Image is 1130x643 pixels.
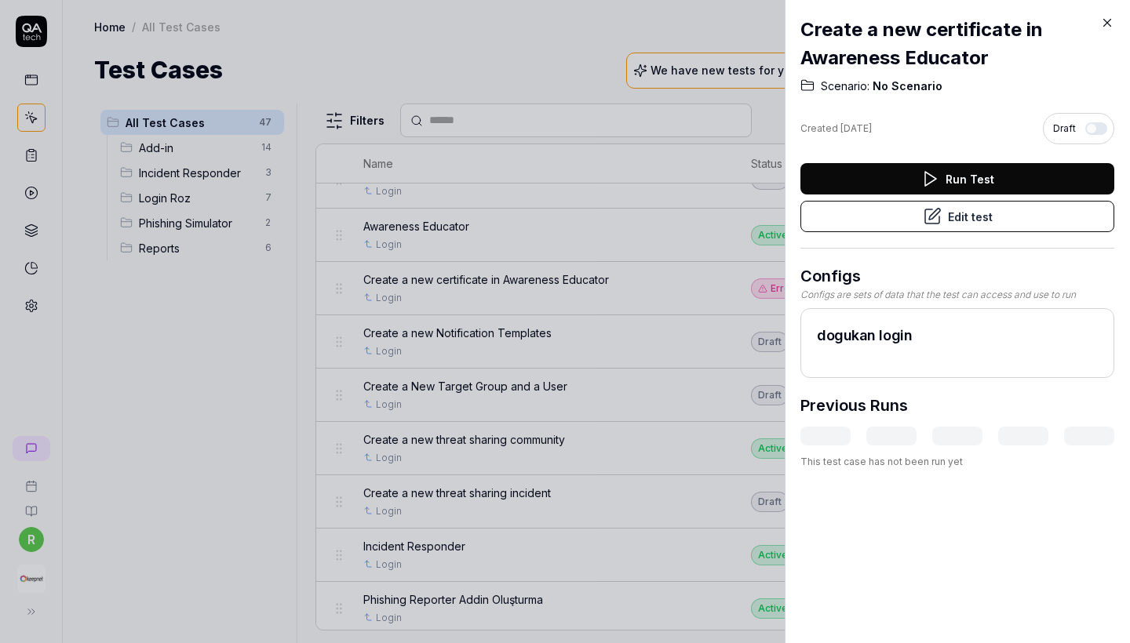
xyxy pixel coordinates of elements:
[1053,122,1076,136] span: Draft
[800,455,1114,469] div: This test case has not been run yet
[800,163,1114,194] button: Run Test
[800,264,1114,288] h3: Configs
[800,122,872,136] div: Created
[840,122,872,134] time: [DATE]
[800,288,1114,302] div: Configs are sets of data that the test can access and use to run
[800,16,1114,72] h2: Create a new certificate in Awareness Educator
[869,78,942,94] span: No Scenario
[821,78,869,94] span: Scenario:
[817,325,1098,346] h2: dogukan login
[800,394,908,417] h3: Previous Runs
[800,201,1114,232] button: Edit test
